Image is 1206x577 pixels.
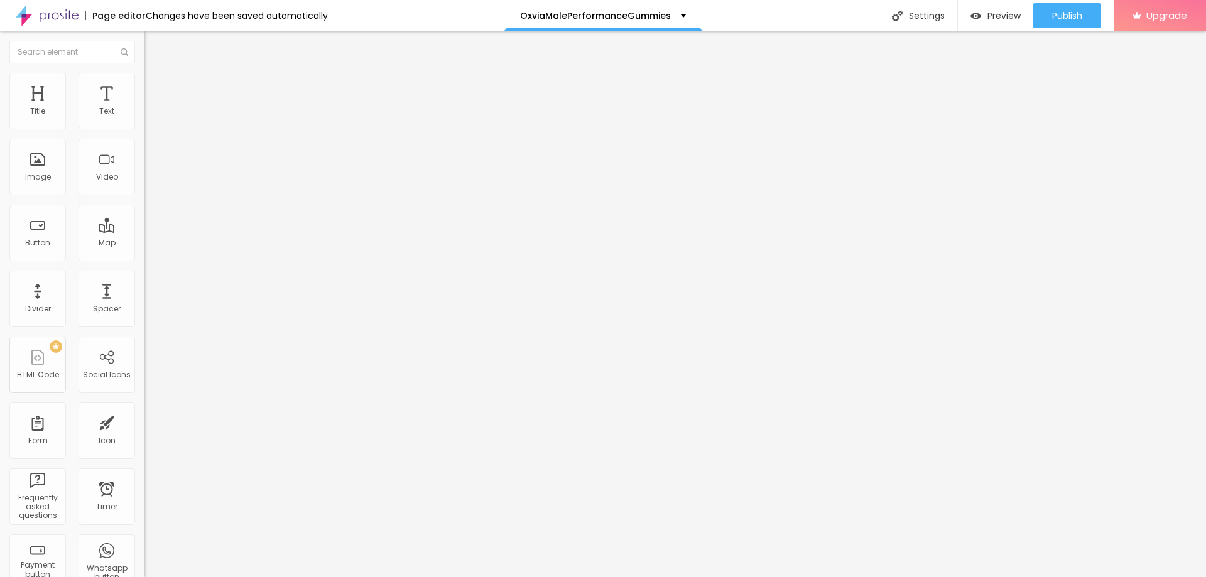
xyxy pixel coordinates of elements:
div: Text [99,107,114,116]
span: Upgrade [1146,10,1187,21]
div: Image [25,173,51,181]
div: Frequently asked questions [13,493,62,520]
div: Video [96,173,118,181]
iframe: Editor [144,31,1206,577]
div: Timer [96,502,117,511]
span: Preview [987,11,1021,21]
img: Icone [892,11,903,21]
button: Publish [1033,3,1101,28]
div: Page editor [85,11,146,20]
div: Form [28,436,48,445]
div: Divider [25,305,51,313]
div: Changes have been saved automatically [146,11,328,20]
button: Preview [958,3,1033,28]
div: Button [25,239,50,247]
img: Icone [121,48,128,56]
span: Publish [1052,11,1082,21]
div: Spacer [93,305,121,313]
input: Search element [9,41,135,63]
div: HTML Code [17,370,59,379]
p: OxviaMalePerformanceGummies [520,11,671,20]
div: Icon [99,436,116,445]
div: Title [30,107,45,116]
div: Social Icons [83,370,131,379]
img: view-1.svg [970,11,981,21]
div: Map [99,239,116,247]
